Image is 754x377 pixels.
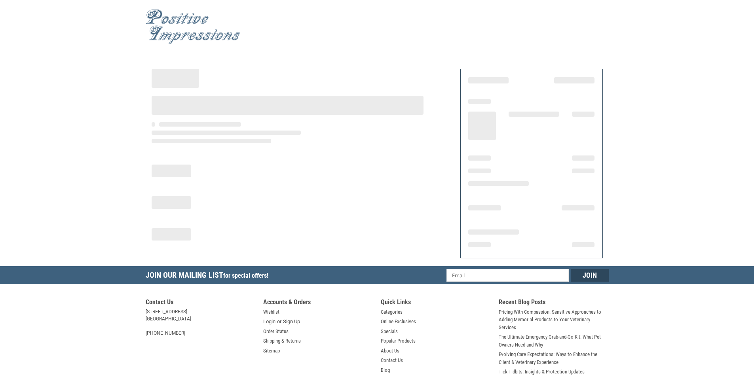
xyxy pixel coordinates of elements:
a: Shipping & Returns [263,337,301,345]
a: Order Status [263,328,289,335]
address: [STREET_ADDRESS] [GEOGRAPHIC_DATA] [PHONE_NUMBER] [146,308,256,337]
input: Email [446,269,569,282]
a: Sitemap [263,347,280,355]
h5: Contact Us [146,298,256,308]
span: or [272,318,286,326]
a: Blog [381,366,390,374]
a: The Ultimate Emergency Grab-and-Go Kit: What Pet Owners Need and Why [499,333,609,349]
h5: Accounts & Orders [263,298,373,308]
a: Popular Products [381,337,416,345]
a: Specials [381,328,398,335]
img: Positive Impressions [146,9,241,44]
a: Contact Us [381,356,403,364]
a: Categories [381,308,403,316]
h5: Recent Blog Posts [499,298,609,308]
span: for special offers! [223,272,268,279]
a: Wishlist [263,308,279,316]
h5: Join Our Mailing List [146,266,272,286]
input: Join [571,269,609,282]
h5: Quick Links [381,298,491,308]
a: About Us [381,347,399,355]
a: Pricing With Compassion: Sensitive Approaches to Adding Memorial Products to Your Veterinary Serv... [499,308,609,332]
a: Tick Tidbits: Insights & Protection Updates [499,368,585,376]
a: Sign Up [283,318,300,326]
a: Login [263,318,275,326]
a: Evolving Care Expectations: Ways to Enhance the Client & Veterinary Experience [499,350,609,366]
a: Online Exclusives [381,318,416,326]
